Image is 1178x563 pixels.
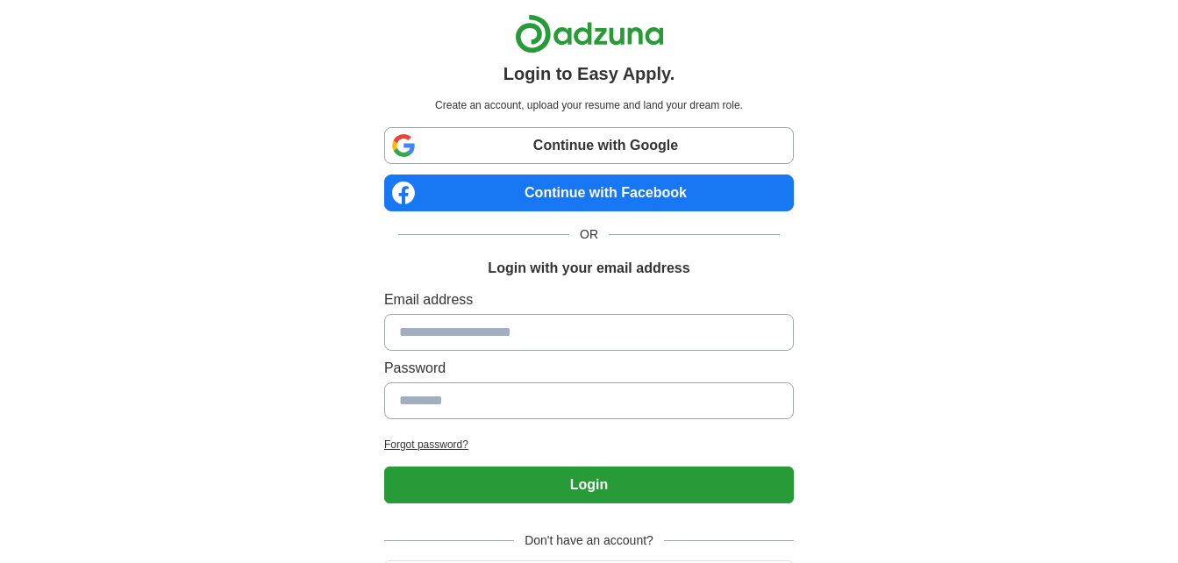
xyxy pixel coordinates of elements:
[569,225,609,244] span: OR
[384,358,794,379] label: Password
[388,97,790,113] p: Create an account, upload your resume and land your dream role.
[488,258,689,279] h1: Login with your email address
[384,175,794,211] a: Continue with Facebook
[384,127,794,164] a: Continue with Google
[503,61,675,87] h1: Login to Easy Apply.
[384,289,794,310] label: Email address
[384,437,794,453] a: Forgot password?
[514,531,664,550] span: Don't have an account?
[384,467,794,503] button: Login
[515,14,664,53] img: Adzuna logo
